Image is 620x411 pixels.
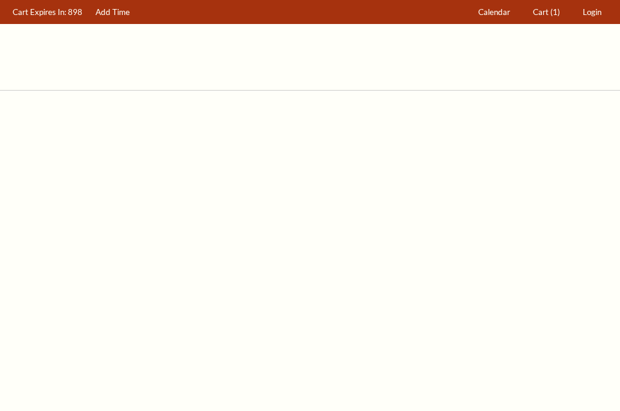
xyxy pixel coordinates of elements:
span: Login [583,7,601,17]
a: Cart (1) [527,1,566,24]
span: (1) [550,7,560,17]
a: Add Time [90,1,136,24]
span: Cart Expires In: [13,7,66,17]
span: Calendar [478,7,510,17]
span: Cart [533,7,549,17]
a: Login [577,1,607,24]
span: 898 [68,7,82,17]
a: Calendar [473,1,516,24]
